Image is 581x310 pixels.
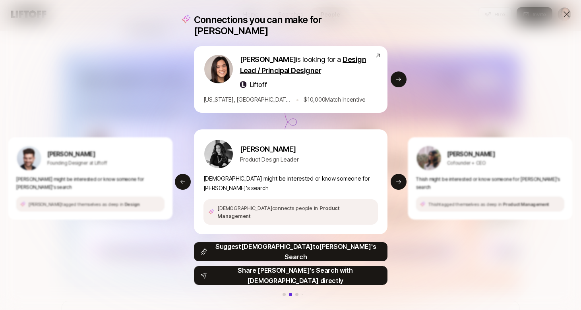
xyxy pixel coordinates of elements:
p: Founding Designer at Liftoff [47,159,107,167]
img: liftoff-icon-400.jpg [240,81,246,88]
p: Thish might be interested or know someone for [PERSON_NAME]'s search [416,175,564,191]
button: Suggest[DEMOGRAPHIC_DATA]to[PERSON_NAME]'s Search [194,242,387,261]
img: 71d7b91d_d7cb_43b4_a7ea_a9b2f2cc6e03.jpg [204,55,233,83]
p: [PERSON_NAME] might be interested or know someone for [PERSON_NAME]'s search [16,175,164,191]
img: 3f97a976_3792_4baf_b6b0_557933e89327.jpg [416,146,441,170]
span: Product Management [503,201,549,207]
p: Cofounder + CEO [447,159,494,167]
button: Share [PERSON_NAME]'s Search with [DEMOGRAPHIC_DATA] directly [194,266,387,285]
span: Design [124,201,139,207]
p: Liftoff [250,79,267,90]
p: [PERSON_NAME] [240,144,299,155]
p: [DEMOGRAPHIC_DATA] connects people in [217,204,373,220]
img: e4106609_49c2_46c4_bd1b_35880d361c05.jpg [204,140,233,168]
p: Share [PERSON_NAME]'s Search with [DEMOGRAPHIC_DATA] directly [210,265,381,286]
p: [PERSON_NAME] [47,149,107,159]
p: [US_STATE], [GEOGRAPHIC_DATA] [203,95,291,104]
img: 7bf30482_e1a5_47b4_9e0f_fc49ddd24bf6.jpg [17,146,41,170]
p: [PERSON_NAME] tagged themselves as deep in [28,200,139,207]
p: • [296,94,299,105]
p: Connections you can make for [PERSON_NAME] [194,14,387,37]
span: [PERSON_NAME] [240,55,296,64]
p: is looking for a [240,54,375,76]
span: Product Management [217,205,340,219]
p: Thish tagged themselves as deep in [428,200,549,207]
p: Suggest [DEMOGRAPHIC_DATA] to [PERSON_NAME] 's Search [211,241,381,262]
p: [PERSON_NAME] [447,149,494,159]
p: $ 10,000 Match Incentive [304,95,366,104]
p: Product Design Leader [240,155,299,164]
p: [DEMOGRAPHIC_DATA] might be interested or know someone for [PERSON_NAME]'s search [203,174,378,193]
